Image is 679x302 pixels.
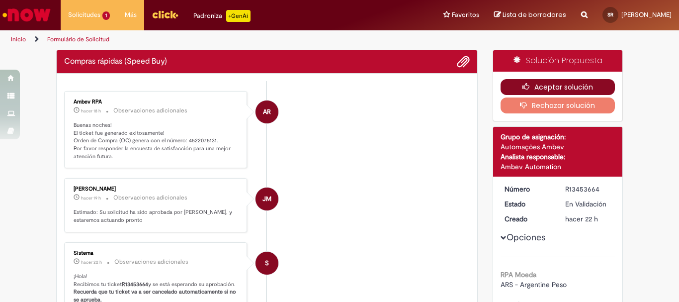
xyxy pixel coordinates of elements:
time: 27/08/2025 16:43:52 [565,214,598,223]
dt: Estado [497,199,558,209]
h2: Compras rápidas (Speed Buy) Historial de tickets [64,57,167,66]
p: Buenas noches! El ticket fue generado exitosamente! Orden de Compra (OC) genera con el número: 45... [74,121,239,161]
b: R13453664 [122,281,148,288]
dt: Creado [497,214,558,224]
b: RPA Moeda [501,270,536,279]
span: S [265,251,269,275]
p: Estimado: Su solicitud ha sido aprobada por [PERSON_NAME], y estaremos actuando pronto [74,208,239,224]
span: 1 [102,11,110,20]
button: Aceptar solución [501,79,615,95]
div: Automações Ambev [501,142,615,152]
span: JM [262,187,271,211]
span: [PERSON_NAME] [621,10,672,19]
div: Analista responsable: [501,152,615,162]
button: Rechazar solución [501,98,615,113]
img: click_logo_yellow_360x200.png [152,7,178,22]
img: ServiceNow [1,5,52,25]
dt: Número [497,184,558,194]
div: Solución Propuesta [493,50,623,72]
div: Ambev RPA [255,101,278,123]
time: 27/08/2025 19:24:14 [81,195,101,201]
div: 27/08/2025 16:43:52 [565,214,611,224]
div: Grupo de asignación: [501,132,615,142]
div: Sistema [74,250,239,256]
small: Observaciones adicionales [113,106,187,115]
div: System [255,252,278,275]
div: Ambev RPA [74,99,239,105]
span: Favoritos [452,10,479,20]
a: Inicio [11,35,26,43]
div: En Validación [565,199,611,209]
span: AR [263,100,271,124]
a: Lista de borradores [494,10,566,20]
time: 27/08/2025 16:44:04 [81,259,102,265]
small: Observaciones adicionales [114,258,188,266]
span: SR [607,11,613,18]
div: Ambev Automation [501,162,615,172]
div: R13453664 [565,184,611,194]
div: Jony Monzon [255,188,278,210]
span: ARS - Argentine Peso [501,280,567,289]
button: Agregar archivos adjuntos [457,55,470,68]
p: +GenAi [226,10,251,22]
span: hacer 22 h [565,214,598,223]
div: Padroniza [193,10,251,22]
span: Lista de borradores [503,10,566,19]
span: Más [125,10,137,20]
small: Observaciones adicionales [113,194,187,202]
a: Formulário de Solicitud [47,35,109,43]
span: hacer 18 h [81,108,101,114]
span: hacer 22 h [81,259,102,265]
span: Solicitudes [68,10,100,20]
ul: Rutas de acceso a la página [7,30,445,49]
time: 27/08/2025 20:18:32 [81,108,101,114]
div: [PERSON_NAME] [74,186,239,192]
span: hacer 19 h [81,195,101,201]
